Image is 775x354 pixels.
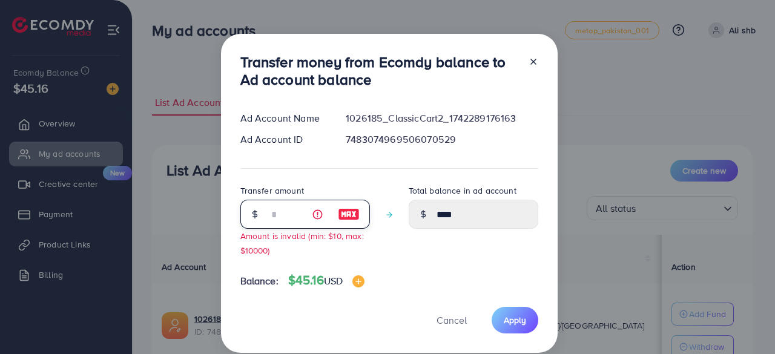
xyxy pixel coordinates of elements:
img: image [338,207,360,221]
small: Amount is invalid (min: $10, max: $10000) [240,230,364,255]
span: Balance: [240,274,279,288]
button: Cancel [421,307,482,333]
h3: Transfer money from Ecomdy balance to Ad account balance [240,53,519,88]
span: USD [324,274,343,287]
label: Transfer amount [240,185,304,197]
div: Ad Account Name [231,111,337,125]
label: Total balance in ad account [409,185,516,197]
h4: $45.16 [288,273,364,288]
span: Apply [504,314,526,326]
div: 7483074969506070529 [336,133,547,146]
img: image [352,275,364,287]
button: Apply [492,307,538,333]
span: Cancel [437,313,467,327]
div: Ad Account ID [231,133,337,146]
div: 1026185_ClassicCart2_1742289176163 [336,111,547,125]
iframe: Chat [724,300,766,345]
